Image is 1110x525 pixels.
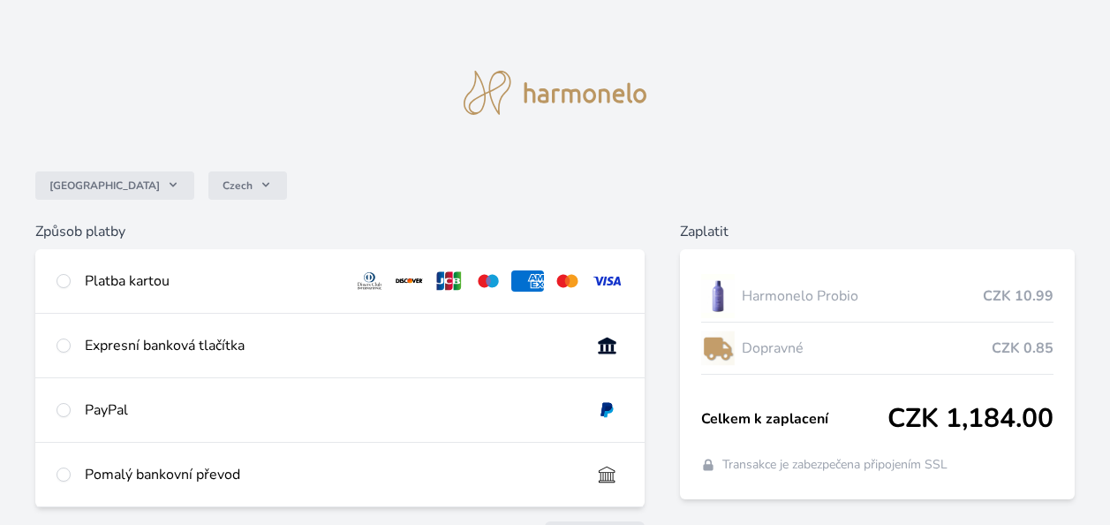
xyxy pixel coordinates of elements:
[992,338,1053,359] span: CZK 0.85
[208,171,287,200] button: Czech
[591,270,623,292] img: visa.svg
[983,285,1053,307] span: CZK 10.99
[85,270,339,292] div: Platba kartou
[591,464,623,485] img: bankTransfer_IBAN.svg
[393,270,426,292] img: discover.svg
[464,71,647,115] img: logo.svg
[511,270,544,292] img: amex.svg
[433,270,465,292] img: jcb.svg
[223,179,253,193] span: Czech
[680,221,1075,242] h6: Zaplatit
[85,335,577,356] div: Expresní banková tlačítka
[49,179,160,193] span: [GEOGRAPHIC_DATA]
[591,399,623,421] img: paypal.svg
[742,285,983,307] span: Harmonelo Probio
[742,338,992,359] span: Dopravné
[701,326,735,370] img: delivery-lo.png
[551,270,584,292] img: mc.svg
[85,464,577,485] div: Pomalý bankovní převod
[722,456,948,474] span: Transakce je zabezpečena připojením SSL
[35,221,645,242] h6: Způsob platby
[472,270,505,292] img: maestro.svg
[701,274,735,318] img: CLEAN_PROBIO_se_stinem_x-lo.jpg
[353,270,386,292] img: diners.svg
[701,408,887,430] span: Celkem k zaplacení
[887,403,1053,435] span: CZK 1,184.00
[85,399,577,421] div: PayPal
[591,335,623,356] img: onlineBanking_CZ.svg
[35,171,194,200] button: [GEOGRAPHIC_DATA]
